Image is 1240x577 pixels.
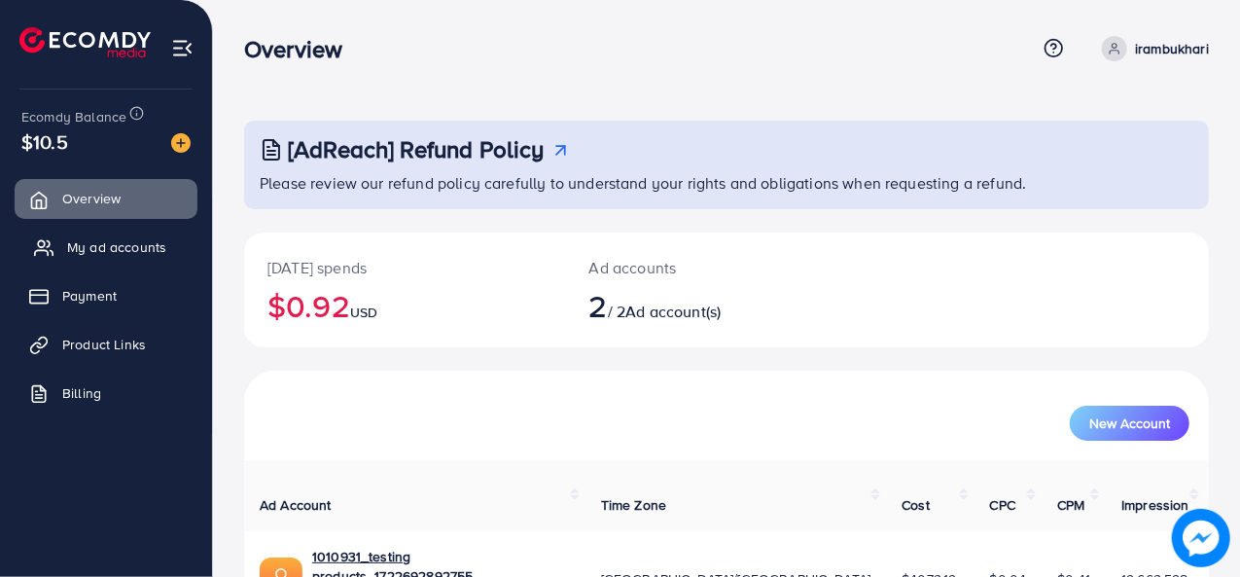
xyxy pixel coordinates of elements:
span: Overview [62,189,121,208]
a: Overview [15,179,197,218]
span: My ad accounts [67,237,166,257]
span: USD [350,303,377,322]
img: menu [171,37,194,59]
span: Ad account(s) [625,301,721,322]
h2: / 2 [589,287,784,324]
span: 2 [589,283,608,328]
span: Time Zone [601,495,666,515]
span: Payment [62,286,117,306]
button: New Account [1070,406,1189,441]
h2: $0.92 [267,287,543,324]
span: Billing [62,383,101,403]
span: $10.5 [21,127,68,156]
span: Ecomdy Balance [21,107,126,126]
span: CPC [990,495,1015,515]
a: Product Links [15,325,197,364]
p: irambukhari [1135,37,1209,60]
span: Product Links [62,335,146,354]
h3: [AdReach] Refund Policy [288,135,545,163]
a: Payment [15,276,197,315]
p: [DATE] spends [267,256,543,279]
a: My ad accounts [15,228,197,267]
span: CPM [1057,495,1084,515]
img: logo [19,27,151,57]
img: image [1172,509,1230,567]
a: irambukhari [1094,36,1209,61]
h3: Overview [244,35,358,63]
span: Ad Account [260,495,332,515]
p: Ad accounts [589,256,784,279]
img: image [171,133,191,153]
span: Impression [1121,495,1189,515]
span: Cost [902,495,930,515]
p: Please review our refund policy carefully to understand your rights and obligations when requesti... [260,171,1197,195]
a: Billing [15,374,197,413]
span: New Account [1089,416,1170,430]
